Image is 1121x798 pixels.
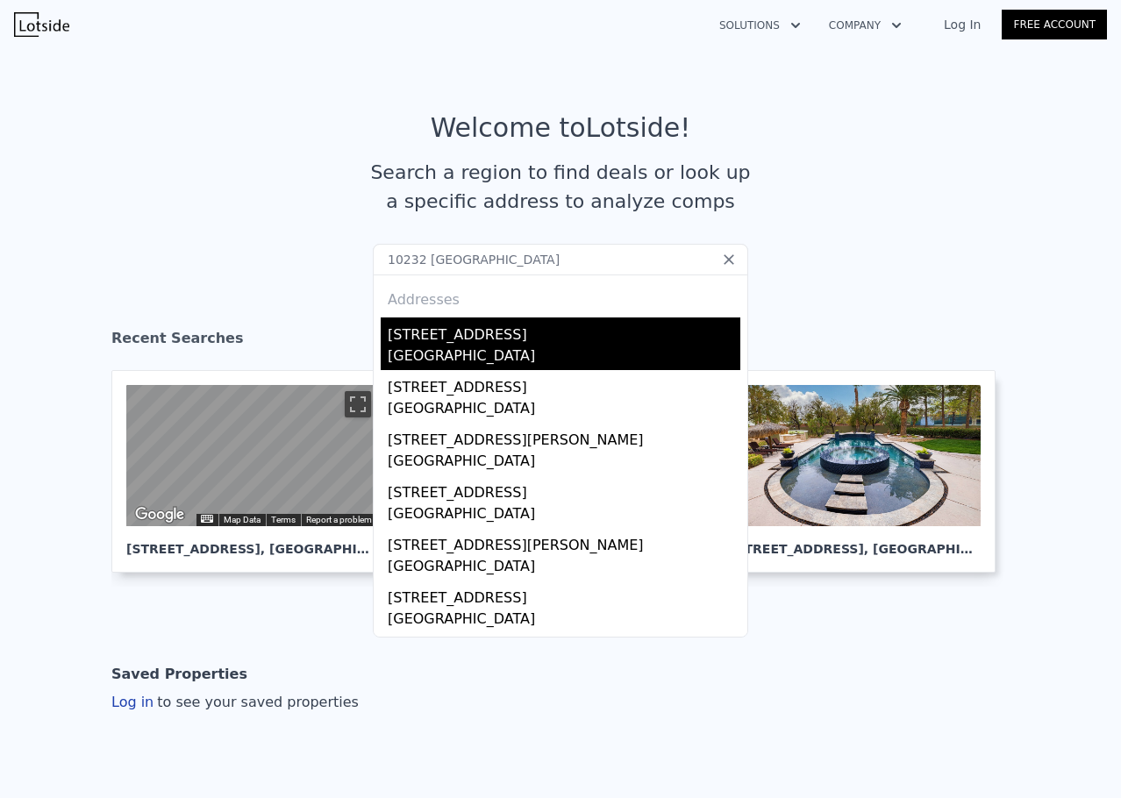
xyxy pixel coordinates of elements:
[388,503,740,528] div: [GEOGRAPHIC_DATA]
[715,370,1010,573] a: [STREET_ADDRESS], [GEOGRAPHIC_DATA]
[14,12,69,37] img: Lotside
[388,423,740,451] div: [STREET_ADDRESS][PERSON_NAME]
[388,370,740,398] div: [STREET_ADDRESS]
[126,526,377,558] div: [STREET_ADDRESS] , [GEOGRAPHIC_DATA]
[923,16,1002,33] a: Log In
[364,158,757,216] div: Search a region to find deals or look up a specific address to analyze comps
[815,10,916,41] button: Company
[306,515,372,524] a: Report a problem
[388,398,740,423] div: [GEOGRAPHIC_DATA]
[126,385,377,526] div: Street View
[111,657,247,692] div: Saved Properties
[705,10,815,41] button: Solutions
[131,503,189,526] img: Google
[131,503,189,526] a: Open this area in Google Maps (opens a new window)
[201,515,213,523] button: Keyboard shortcuts
[345,391,371,417] button: Toggle fullscreen view
[388,346,740,370] div: [GEOGRAPHIC_DATA]
[388,451,740,475] div: [GEOGRAPHIC_DATA]
[431,112,691,144] div: Welcome to Lotside !
[381,275,740,317] div: Addresses
[388,556,740,581] div: [GEOGRAPHIC_DATA]
[373,244,748,275] input: Search an address or region...
[111,370,406,573] a: Map [STREET_ADDRESS], [GEOGRAPHIC_DATA]
[154,694,359,710] span: to see your saved properties
[730,526,981,558] div: [STREET_ADDRESS] , [GEOGRAPHIC_DATA]
[271,515,296,524] a: Terms (opens in new tab)
[388,633,740,661] div: [STREET_ADDRESS]
[111,692,359,713] div: Log in
[388,581,740,609] div: [STREET_ADDRESS]
[126,385,377,526] div: Map
[1002,10,1107,39] a: Free Account
[388,317,740,346] div: [STREET_ADDRESS]
[388,609,740,633] div: [GEOGRAPHIC_DATA]
[388,475,740,503] div: [STREET_ADDRESS]
[388,528,740,556] div: [STREET_ADDRESS][PERSON_NAME]
[224,514,261,526] button: Map Data
[111,314,1010,370] div: Recent Searches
